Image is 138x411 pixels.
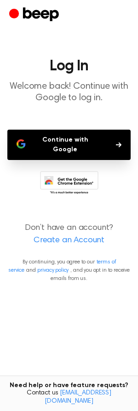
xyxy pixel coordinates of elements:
a: Beep [9,6,61,24]
h1: Log In [7,59,131,74]
a: [EMAIL_ADDRESS][DOMAIN_NAME] [45,390,111,405]
p: Don’t have an account? [7,222,131,247]
p: Welcome back! Continue with Google to log in. [7,81,131,104]
span: Contact us [6,389,132,405]
a: Create an Account [9,234,129,247]
a: privacy policy [37,268,69,273]
p: By continuing, you agree to our and , and you opt in to receive emails from us. [7,258,131,283]
button: Continue with Google [7,130,131,160]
